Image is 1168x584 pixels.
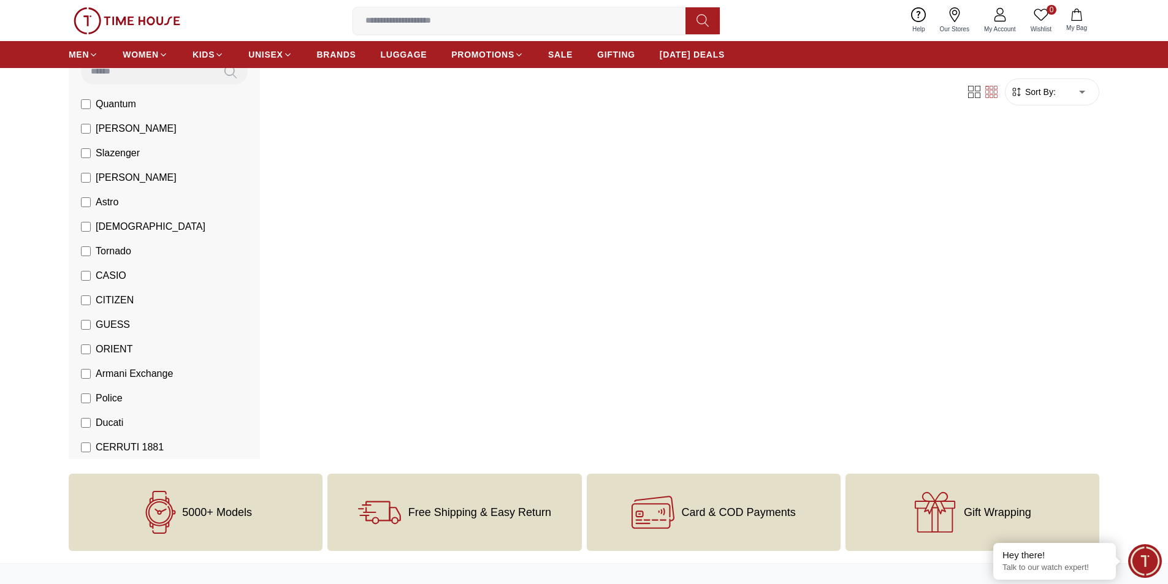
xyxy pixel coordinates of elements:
[1002,549,1107,561] div: Hey there!
[408,506,551,518] span: Free Shipping & Easy Return
[548,48,573,61] span: SALE
[96,219,205,234] span: [DEMOGRAPHIC_DATA]
[96,342,132,357] span: ORIENT
[979,25,1021,34] span: My Account
[96,121,177,136] span: [PERSON_NAME]
[317,44,356,66] a: BRANDS
[317,48,356,61] span: BRANDS
[81,393,91,403] input: Police
[193,44,224,66] a: KIDS
[193,48,215,61] span: KIDS
[81,442,91,452] input: CERRUTI 1881
[1061,23,1092,32] span: My Bag
[96,415,123,430] span: Ducati
[964,506,1031,518] span: Gift Wrapping
[96,244,131,259] span: Tornado
[1047,5,1056,15] span: 0
[1128,544,1162,578] div: Chat Widget
[381,44,427,66] a: LUGGAGE
[907,25,930,34] span: Help
[381,48,427,61] span: LUGGAGE
[660,48,725,61] span: [DATE] DEALS
[81,369,91,379] input: Armani Exchange
[548,44,573,66] a: SALE
[96,440,164,455] span: CERRUTI 1881
[248,44,292,66] a: UNISEX
[81,246,91,256] input: Tornado
[81,344,91,354] input: ORIENT
[96,195,118,210] span: Astro
[96,293,134,308] span: CITIZEN
[451,48,514,61] span: PROMOTIONS
[123,44,168,66] a: WOMEN
[1023,5,1059,36] a: 0Wishlist
[1002,563,1107,573] p: Talk to our watch expert!
[81,124,91,134] input: [PERSON_NAME]
[96,317,130,332] span: GUESS
[96,391,123,406] span: Police
[597,44,635,66] a: GIFTING
[660,44,725,66] a: [DATE] DEALS
[933,5,977,36] a: Our Stores
[96,170,177,185] span: [PERSON_NAME]
[1023,86,1056,98] span: Sort By:
[1059,6,1094,35] button: My Bag
[1010,86,1056,98] button: Sort By:
[123,48,159,61] span: WOMEN
[96,146,140,161] span: Slazenger
[81,271,91,281] input: CASIO
[96,366,173,381] span: Armani Exchange
[81,418,91,428] input: Ducati
[81,197,91,207] input: Astro
[248,48,283,61] span: UNISEX
[597,48,635,61] span: GIFTING
[69,48,89,61] span: MEN
[96,268,126,283] span: CASIO
[451,44,524,66] a: PROMOTIONS
[74,7,180,34] img: ...
[81,173,91,183] input: [PERSON_NAME]
[1026,25,1056,34] span: Wishlist
[682,506,796,518] span: Card & COD Payments
[182,506,252,518] span: 5000+ Models
[935,25,974,34] span: Our Stores
[81,295,91,305] input: CITIZEN
[81,320,91,330] input: GUESS
[81,148,91,158] input: Slazenger
[96,97,136,112] span: Quantum
[81,99,91,109] input: Quantum
[69,44,98,66] a: MEN
[905,5,933,36] a: Help
[81,222,91,232] input: [DEMOGRAPHIC_DATA]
